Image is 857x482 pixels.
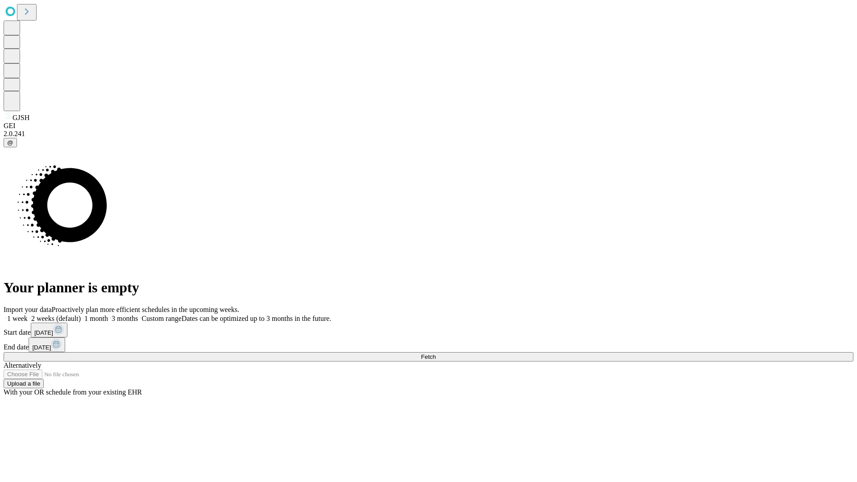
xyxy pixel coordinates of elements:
div: End date [4,337,853,352]
span: Alternatively [4,361,41,369]
button: Upload a file [4,379,44,388]
span: With your OR schedule from your existing EHR [4,388,142,396]
span: GJSH [12,114,29,121]
button: @ [4,138,17,147]
span: Fetch [421,353,436,360]
button: [DATE] [31,323,67,337]
div: GEI [4,122,853,130]
div: 2.0.241 [4,130,853,138]
span: [DATE] [34,329,53,336]
span: 1 month [84,315,108,322]
span: Custom range [141,315,181,322]
div: Start date [4,323,853,337]
h1: Your planner is empty [4,279,853,296]
span: [DATE] [32,344,51,351]
span: @ [7,139,13,146]
span: Proactively plan more efficient schedules in the upcoming weeks. [52,306,239,313]
button: Fetch [4,352,853,361]
button: [DATE] [29,337,65,352]
span: Dates can be optimized up to 3 months in the future. [182,315,331,322]
span: 2 weeks (default) [31,315,81,322]
span: 1 week [7,315,28,322]
span: Import your data [4,306,52,313]
span: 3 months [112,315,138,322]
